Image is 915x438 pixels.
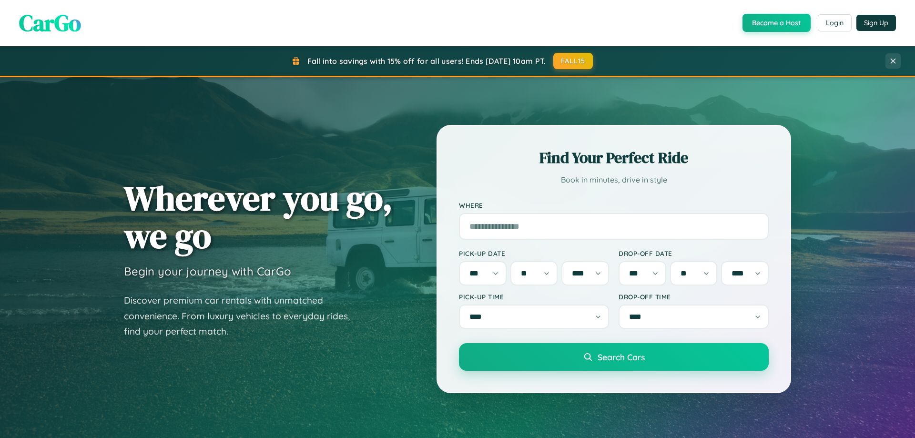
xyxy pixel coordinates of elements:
button: FALL15 [553,53,593,69]
span: Fall into savings with 15% off for all users! Ends [DATE] 10am PT. [307,56,546,66]
button: Become a Host [742,14,811,32]
label: Drop-off Date [619,249,769,257]
h3: Begin your journey with CarGo [124,264,291,278]
label: Pick-up Date [459,249,609,257]
label: Where [459,201,769,209]
span: CarGo [19,7,81,39]
p: Book in minutes, drive in style [459,173,769,187]
h2: Find Your Perfect Ride [459,147,769,168]
label: Drop-off Time [619,293,769,301]
span: Search Cars [598,352,645,362]
button: Sign Up [856,15,896,31]
p: Discover premium car rentals with unmatched convenience. From luxury vehicles to everyday rides, ... [124,293,362,339]
button: Search Cars [459,343,769,371]
h1: Wherever you go, we go [124,179,393,255]
button: Login [818,14,852,31]
label: Pick-up Time [459,293,609,301]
